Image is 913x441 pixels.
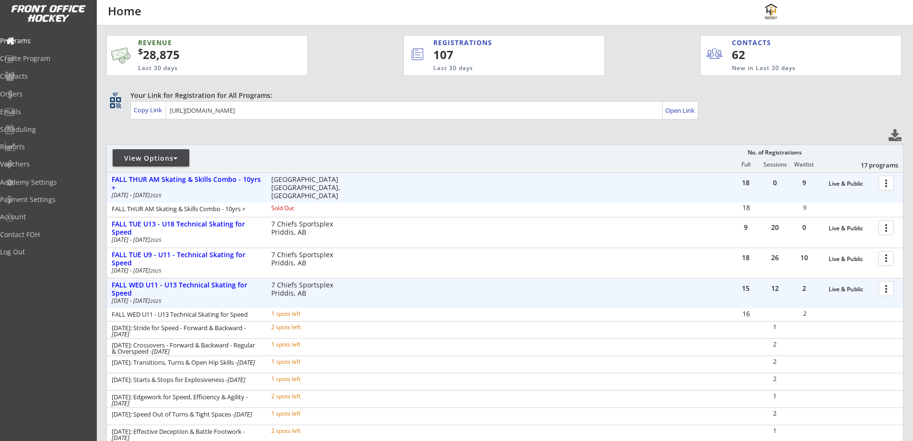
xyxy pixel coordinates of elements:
[112,394,258,406] div: [DATE]: Edgework for Speed, Efficiency & Agility -
[130,91,874,100] div: Your Link for Registration for All Programs:
[665,104,695,117] a: Open Link
[878,251,894,266] button: more_vert
[790,179,819,186] div: 9
[112,342,258,355] div: [DATE]: Crossovers - Forward & Backward - Regular & Overspeed -
[150,298,162,304] em: 2025
[789,161,818,168] div: Waitlist
[150,192,162,199] em: 2025
[271,359,333,365] div: 1 spots left
[112,411,258,417] div: [DATE]: Speed Out of Turns & Tight Spaces -
[234,410,252,418] em: [DATE]
[829,180,874,187] div: Live & Public
[790,224,819,231] div: 0
[113,154,189,163] div: View Options
[271,205,333,211] div: Sold Out
[271,176,347,200] div: [GEOGRAPHIC_DATA] [GEOGRAPHIC_DATA], [GEOGRAPHIC_DATA]
[433,38,560,48] div: REGISTRATIONS
[138,64,261,72] div: Last 30 days
[112,251,261,267] div: FALL TUE U9 - U11 - Technical Skating for Speed
[761,179,789,186] div: 0
[112,330,129,338] em: [DATE]
[138,38,261,48] div: REVENUE
[433,64,565,72] div: Last 30 days
[745,149,804,156] div: No. of Registrations
[271,281,347,298] div: 7 Chiefs Sportsplex Priddis, AB
[271,411,333,417] div: 1 spots left
[848,161,898,169] div: 17 programs
[112,311,258,318] div: FALL WED U11 - U13 Technical Skating for Speed
[150,267,162,274] em: 2025
[761,376,789,382] div: 2
[112,237,258,243] div: [DATE] - [DATE]
[112,176,261,192] div: FALL THUR AM Skating & Skills Combo - 10yrs +
[112,268,258,274] div: [DATE] - [DATE]
[732,38,775,48] div: CONTACTS
[761,341,789,347] div: 2
[761,410,789,417] div: 2
[112,281,261,298] div: FALL WED U11 - U13 Technical Skating for Speed
[790,285,819,292] div: 2
[271,428,333,434] div: 2 spots left
[791,205,819,211] div: 9
[761,358,789,365] div: 2
[112,192,258,198] div: [DATE] - [DATE]
[731,179,760,186] div: 18
[433,47,572,63] div: 107
[138,46,143,57] sup: $
[878,176,894,191] button: more_vert
[228,375,245,384] em: [DATE]
[112,429,258,441] div: [DATE]: Effective Deception & Battle Footwork -
[732,47,791,63] div: 62
[731,224,760,231] div: 9
[271,311,333,317] div: 1 spots left
[761,224,789,231] div: 20
[271,251,347,267] div: 7 Chiefs Sportsplex Priddis, AB
[112,206,258,212] div: FALL THUR AM Skating & Skills Combo - 10yrs +
[829,286,874,293] div: Live & Public
[761,393,789,399] div: 1
[138,47,277,63] div: 28,875
[152,347,170,356] em: [DATE]
[731,254,760,261] div: 18
[829,256,874,262] div: Live & Public
[271,220,347,237] div: 7 Chiefs Sportsplex Priddis, AB
[109,91,121,97] div: qr
[878,281,894,296] button: more_vert
[878,220,894,235] button: more_vert
[761,254,789,261] div: 26
[150,237,162,243] em: 2025
[134,106,164,114] div: Copy Link
[732,64,856,72] div: New in Last 30 days
[761,285,789,292] div: 12
[790,254,819,261] div: 10
[732,204,760,211] div: 18
[791,311,819,317] div: 2
[108,95,123,110] button: qr_code
[237,358,255,367] em: [DATE]
[271,376,333,382] div: 1 spots left
[732,310,760,317] div: 16
[112,399,129,407] em: [DATE]
[829,225,874,232] div: Live & Public
[731,161,760,168] div: Full
[271,324,333,330] div: 2 spots left
[761,161,789,168] div: Sessions
[112,220,261,237] div: FALL TUE U13 - U18 Technical Skating for Speed
[665,107,695,115] div: Open Link
[761,324,789,330] div: 1
[112,377,258,383] div: [DATE]: Starts & Stops for Explosiveness -
[731,285,760,292] div: 15
[112,359,258,366] div: [DATE]: Transitions, Turns & Open Hip Skills -
[271,393,333,399] div: 2 spots left
[271,342,333,347] div: 1 spots left
[112,298,258,304] div: [DATE] - [DATE]
[761,428,789,434] div: 1
[112,325,258,337] div: [DATE]: Stride for Speed - Forward & Backward -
